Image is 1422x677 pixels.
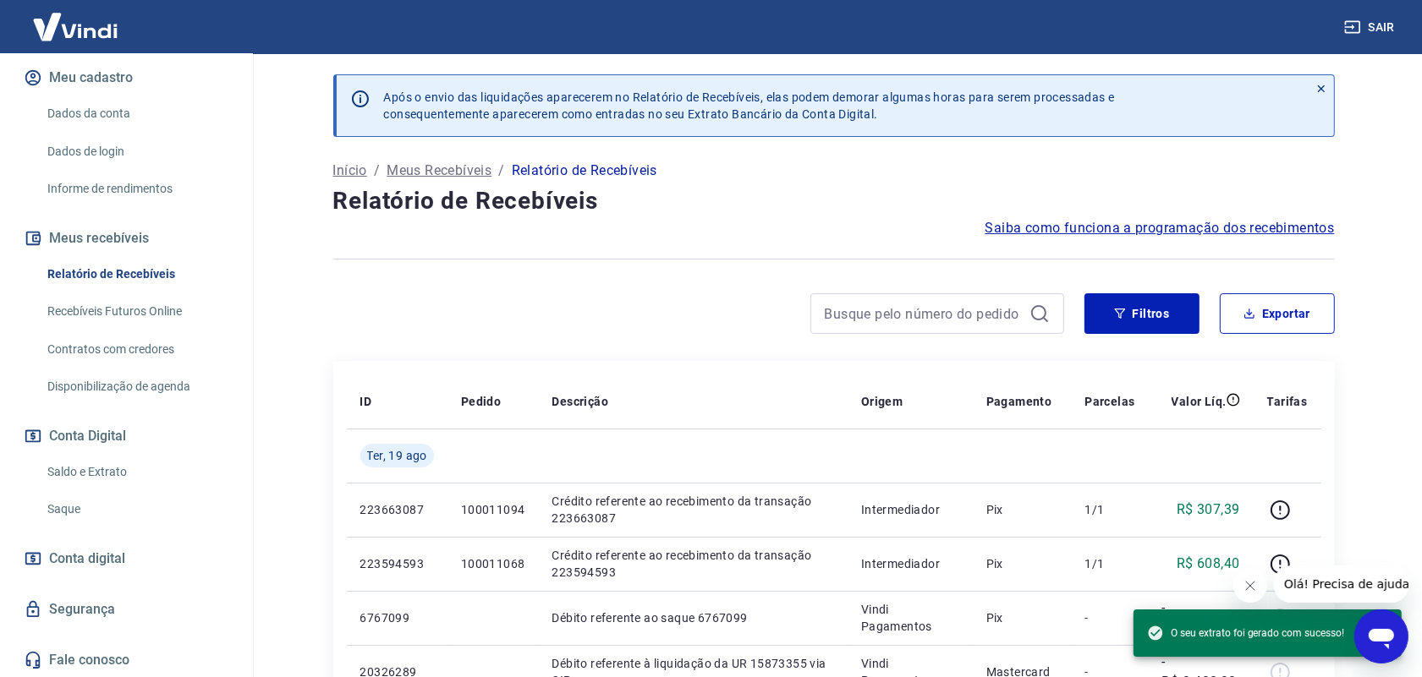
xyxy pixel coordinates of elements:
p: R$ 608,40 [1177,554,1240,574]
p: Relatório de Recebíveis [512,161,657,181]
a: Recebíveis Futuros Online [41,294,233,329]
button: Conta Digital [20,418,233,455]
a: Dados da conta [41,96,233,131]
p: 6767099 [360,609,434,626]
p: 100011068 [461,555,525,572]
button: Meus recebíveis [20,220,233,257]
p: 100011094 [461,501,525,518]
a: Dados de login [41,134,233,169]
p: 223663087 [360,501,434,518]
p: Descrição [552,393,609,410]
a: Disponibilização de agenda [41,369,233,404]
iframe: Botão para abrir a janela de mensagens [1354,609,1408,663]
span: Ter, 19 ago [367,447,427,464]
a: Início [333,161,367,181]
iframe: Mensagem da empresa [1274,565,1408,603]
p: / [498,161,504,181]
p: Pedido [461,393,501,410]
img: Vindi [20,1,130,52]
span: O seu extrato foi gerado com sucesso! [1147,625,1344,642]
p: Parcelas [1084,393,1134,410]
span: Olá! Precisa de ajuda? [10,12,142,25]
p: Intermediador [861,555,959,572]
p: Tarifas [1267,393,1308,410]
p: 1/1 [1084,555,1134,572]
iframe: Fechar mensagem [1233,569,1267,603]
p: Intermediador [861,501,959,518]
p: Pix [986,609,1058,626]
input: Busque pelo número do pedido [825,301,1023,326]
button: Filtros [1084,293,1200,334]
p: Vindi Pagamentos [861,601,959,635]
span: Conta digital [49,547,125,571]
p: Pix [986,501,1058,518]
p: -R$ 1.169,42 [1162,598,1240,638]
a: Saque [41,492,233,527]
p: Pix [986,555,1058,572]
p: - [1084,609,1134,626]
button: Sair [1341,12,1402,43]
p: 223594593 [360,555,434,572]
h4: Relatório de Recebíveis [333,184,1335,218]
a: Conta digital [20,540,233,577]
p: Valor Líq. [1172,393,1227,410]
p: Crédito referente ao recebimento da transação 223663087 [552,493,834,527]
button: Meu cadastro [20,59,233,96]
a: Informe de rendimentos [41,172,233,206]
a: Contratos com credores [41,332,233,367]
p: Pagamento [986,393,1052,410]
p: ID [360,393,372,410]
a: Segurança [20,591,233,628]
p: / [374,161,380,181]
a: Meus Recebíveis [387,161,491,181]
p: 1/1 [1084,501,1134,518]
p: Após o envio das liquidações aparecerem no Relatório de Recebíveis, elas podem demorar algumas ho... [384,89,1115,123]
button: Exportar [1220,293,1335,334]
a: Relatório de Recebíveis [41,257,233,292]
p: Débito referente ao saque 6767099 [552,609,834,626]
p: Crédito referente ao recebimento da transação 223594593 [552,547,834,581]
a: Saiba como funciona a programação dos recebimentos [986,218,1335,238]
p: Origem [861,393,903,410]
p: R$ 307,39 [1177,500,1240,520]
a: Saldo e Extrato [41,455,233,489]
